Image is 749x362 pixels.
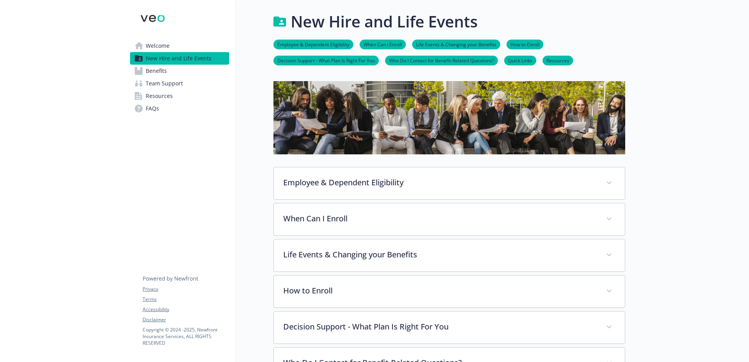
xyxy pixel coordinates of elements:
a: Benefits [130,65,229,77]
p: Copyright © 2024 - 2025 , Newfront Insurance Services, ALL RIGHTS RESERVED [143,326,229,346]
p: When Can I Enroll [283,213,597,224]
a: Welcome [130,40,229,52]
span: Welcome [146,40,170,52]
span: FAQs [146,102,159,115]
a: Who Do I Contact for Benefit-Related Questions? [385,56,498,64]
div: Employee & Dependent Eligibility [274,167,625,199]
span: Team Support [146,77,183,90]
p: Life Events & Changing your Benefits [283,249,597,261]
span: Resources [146,90,173,102]
a: How to Enroll [507,40,543,48]
span: New Hire and Life Events [146,52,212,65]
a: Accessibility [143,306,229,313]
a: Team Support [130,77,229,90]
a: Privacy [143,286,229,293]
a: When Can I Enroll [360,40,406,48]
a: FAQs [130,102,229,115]
p: Decision Support - What Plan Is Right For You [283,321,597,333]
div: When Can I Enroll [274,203,625,235]
a: Employee & Dependent Eligibility [273,40,353,48]
a: Disclaimer [143,316,229,323]
h1: New Hire and Life Events [291,10,478,33]
span: Benefits [146,65,167,77]
div: Life Events & Changing your Benefits [274,239,625,271]
a: Resources [543,56,573,64]
img: new hire page banner [273,81,625,154]
a: New Hire and Life Events [130,52,229,65]
div: How to Enroll [274,275,625,308]
a: Quick Links [504,56,536,64]
a: Decision Support - What Plan Is Right For You [273,56,379,64]
div: Decision Support - What Plan Is Right For You [274,311,625,344]
p: Employee & Dependent Eligibility [283,177,597,188]
a: Resources [130,90,229,102]
p: How to Enroll [283,285,597,297]
a: Terms [143,296,229,303]
a: Life Events & Changing your Benefits [412,40,500,48]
